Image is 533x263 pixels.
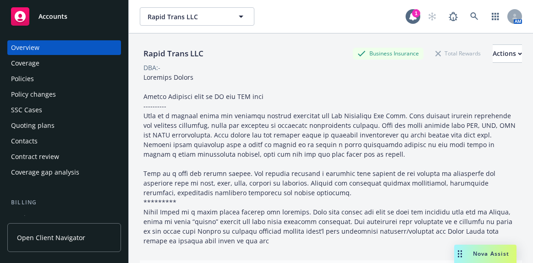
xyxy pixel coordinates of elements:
[7,211,121,225] a: Invoices
[465,7,484,26] a: Search
[11,134,38,148] div: Contacts
[38,13,67,20] span: Accounts
[7,149,121,164] a: Contract review
[11,56,39,71] div: Coverage
[7,40,121,55] a: Overview
[143,63,160,72] div: DBA: -
[493,45,522,62] div: Actions
[473,250,509,258] span: Nova Assist
[17,233,85,242] span: Open Client Navigator
[7,87,121,102] a: Policy changes
[11,71,34,86] div: Policies
[11,211,36,225] div: Invoices
[140,48,207,60] div: Rapid Trans LLC
[486,7,505,26] a: Switch app
[454,245,466,263] div: Drag to move
[7,198,121,207] div: Billing
[353,48,423,59] div: Business Insurance
[7,103,121,117] a: SSC Cases
[148,12,227,22] span: Rapid Trans LLC
[412,9,420,17] div: 1
[11,40,39,55] div: Overview
[493,44,522,63] button: Actions
[11,165,79,180] div: Coverage gap analysis
[11,149,59,164] div: Contract review
[7,134,121,148] a: Contacts
[11,118,55,133] div: Quoting plans
[7,4,121,29] a: Accounts
[11,87,56,102] div: Policy changes
[7,165,121,180] a: Coverage gap analysis
[7,56,121,71] a: Coverage
[454,245,517,263] button: Nova Assist
[431,48,485,59] div: Total Rewards
[7,71,121,86] a: Policies
[444,7,462,26] a: Report a Bug
[143,73,517,245] span: Loremips Dolors Ametco Adipisci elit se DO eiu TEM inci ---------- Utla et d magnaal enima min ve...
[11,103,42,117] div: SSC Cases
[7,118,121,133] a: Quoting plans
[423,7,441,26] a: Start snowing
[140,7,254,26] button: Rapid Trans LLC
